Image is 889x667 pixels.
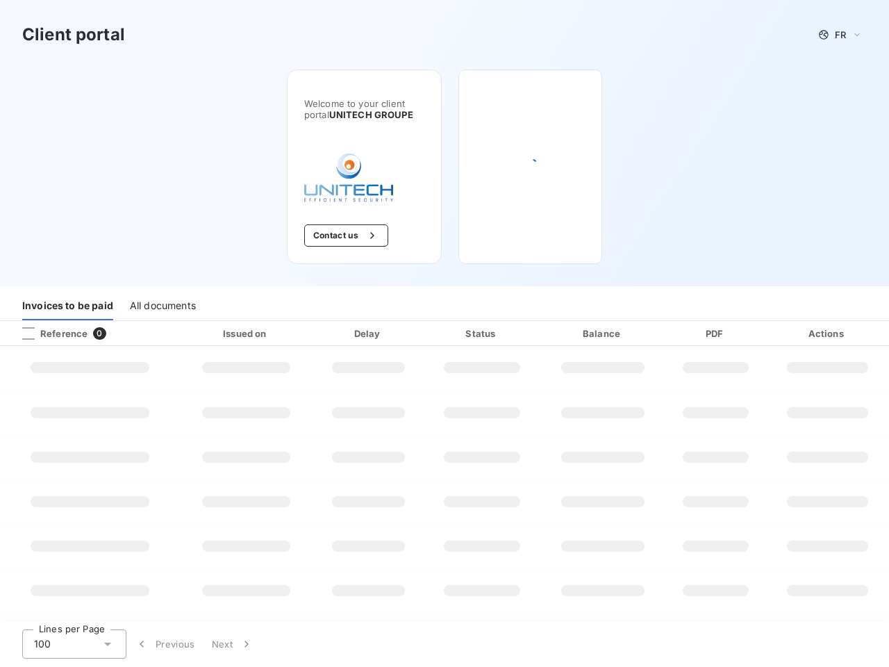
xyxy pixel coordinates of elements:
[316,327,422,340] div: Delay
[835,29,846,40] span: FR
[768,327,886,340] div: Actions
[22,291,113,320] div: Invoices to be paid
[182,327,310,340] div: Issued on
[304,98,424,120] span: Welcome to your client portal
[11,327,88,340] div: Reference
[93,327,106,340] span: 0
[304,154,393,202] img: Company logo
[669,327,763,340] div: PDF
[329,109,413,120] span: UNITECH GROUPE
[22,22,125,47] h3: Client portal
[203,629,262,659] button: Next
[126,629,203,659] button: Previous
[304,224,388,247] button: Contact us
[130,291,196,320] div: All documents
[427,327,538,340] div: Status
[542,327,663,340] div: Balance
[34,637,51,651] span: 100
